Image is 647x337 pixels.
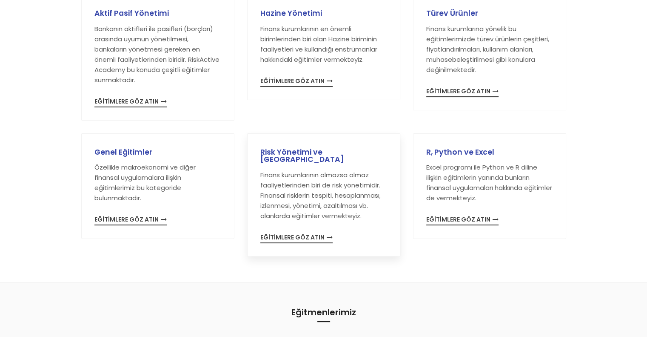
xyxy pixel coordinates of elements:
h3: R, Python ve Excel [426,149,553,156]
a: Risk Yönetimi ve [GEOGRAPHIC_DATA]Finans kurumlarının olmazsa olmaz faaliyetlerinden biri de risk... [260,149,387,242]
p: Excel programı ile Python ve R diline ilişkin eğitimlerin yanında bunların finansal uygulamaları ... [426,162,553,203]
p: Finans kurumlarının en önemli birimlerinden biri olan Hazine biriminin faaliyetleri ve kullandığı... [260,24,387,65]
h3: Risk Yönetimi ve [GEOGRAPHIC_DATA] [260,149,387,164]
a: Türev ÜrünlerFinans kurumlarına yönelik bu eğitimlerimizde türev ürünlerin çeşitleri, fiyatlandır... [426,10,553,95]
span: EĞİTİMLERE GÖZ ATIN [94,216,167,225]
span: EĞİTİMLERE GÖZ ATIN [94,98,167,107]
span: EĞİTİMLERE GÖZ ATIN [260,78,333,87]
a: R, Python ve ExcelExcel programı ile Python ve R diline ilişkin eğitimlerin yanında bunların fina... [426,149,553,224]
p: Finans kurumlarının olmazsa olmaz faaliyetlerinden biri de risk yönetimidir. Finansal risklerin t... [260,170,387,221]
p: Özellikle makroekonomi ve diğer finansal uygulamalara ilişkin eğitimlerimiz bu kategoride bulunma... [94,162,221,203]
p: Bankanın aktifleri ile pasifleri (borçları) arasında uyumun yönetilmesi, bankaların yönetmesi ger... [94,24,221,85]
a: Aktif Pasif YönetimiBankanın aktifleri ile pasifleri (borçları) arasında uyumun yönetilmesi, bank... [94,10,221,106]
a: Genel EğitimlerÖzellikle makroekonomi ve diğer finansal uygulamalara ilişkin eğitimlerimiz bu kat... [94,149,221,224]
p: Finans kurumlarına yönelik bu eğitimlerimizde türev ürünlerin çeşitleri, fiyatlandırılmaları, kul... [426,24,553,75]
h3: Genel Eğitimler [94,149,221,156]
h2: Eğitmenlerimiz [81,308,566,322]
a: Hazine YönetimiFinans kurumlarının en önemli birimlerinden biri olan Hazine biriminin faaliyetler... [260,10,387,85]
span: EĞİTİMLERE GÖZ ATIN [260,234,333,243]
h3: Türev Ürünler [426,10,553,17]
span: EĞİTİMLERE GÖZ ATIN [426,88,499,97]
h3: Hazine Yönetimi [260,10,387,17]
span: EĞİTİMLERE GÖZ ATIN [426,216,499,225]
h3: Aktif Pasif Yönetimi [94,10,221,17]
